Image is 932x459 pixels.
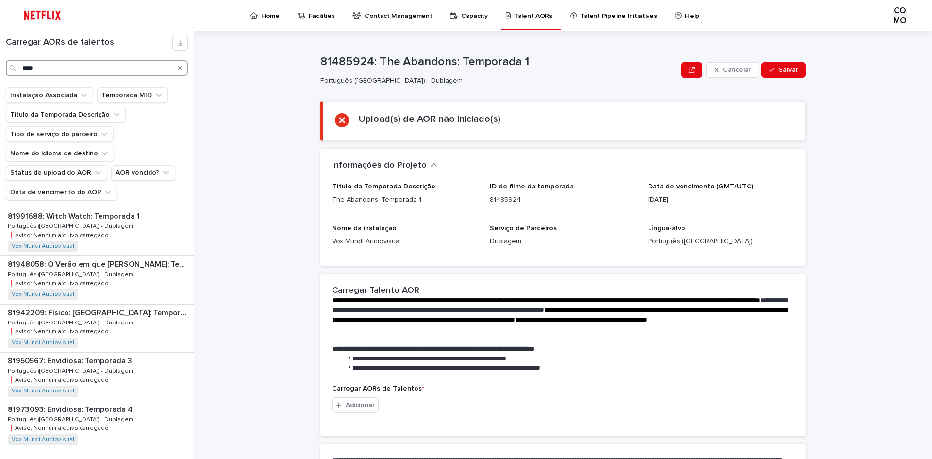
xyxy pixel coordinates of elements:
font: 81973093: Envidiosa: Temporada 4 [8,406,133,413]
font: Carregar AORs de talentos [6,38,114,47]
button: Tipo de serviço do parceiro [6,126,114,142]
font: Vox Mundi Audiovisual [332,238,401,245]
font: ❗️Aviso: Nenhum arquivo carregado [8,281,109,287]
font: Informações do Projeto [332,161,427,170]
font: Vox Mundi Audiovisual [12,340,74,346]
p: 81948058: O Verão em que Hikaru Morreu: Temporada 1 [8,258,192,269]
font: ID do filme da temporada [490,183,574,190]
font: Nome da instalação [332,225,397,232]
img: ifQbXi3ZQGMSEF7WDB7W [19,6,66,25]
font: 81485924: The Abandons: Temporada 1 [320,56,529,68]
font: Vox Mundi Audiovisual [12,243,74,249]
a: Vox Mundi Audiovisual [12,291,74,298]
font: Vox Mundi Audiovisual [12,291,74,297]
font: Cancelar [723,67,751,73]
button: Salvar [761,62,806,78]
button: Título da Temporada Descrição [6,107,126,122]
font: 81485924 [490,196,521,203]
a: Vox Mundi Audiovisual [12,436,74,443]
font: ❗️Aviso: Nenhum arquivo carregado [8,233,109,238]
font: Língua-alvo [648,225,685,232]
font: 81991688: Witch Watch: Temporada 1 [8,212,140,220]
font: 81950567: Envidiosa: Temporada 3 [8,357,132,365]
font: Título da Temporada Descrição [332,183,435,190]
button: Informações do Projeto [332,160,437,171]
font: Serviço de Parceiros [490,225,557,232]
a: Vox Mundi Audiovisual [12,243,74,250]
font: Português ([GEOGRAPHIC_DATA]) - Dublagem [8,368,133,374]
button: Temporada MID [97,87,168,103]
input: Procurar [6,60,188,76]
font: ❗️Aviso: Nenhum arquivo carregado [8,377,109,383]
a: Vox Mundi Audiovisual [12,388,74,394]
a: Vox Mundi Audiovisual [12,340,74,346]
font: Português ([GEOGRAPHIC_DATA]) - Dublagem [8,223,133,229]
button: Nome do idioma de destino [6,146,114,161]
font: Português ([GEOGRAPHIC_DATA]) - Dublagem [320,77,463,84]
font: Português ([GEOGRAPHIC_DATA]) - Dublagem [8,272,133,278]
font: Dublagem [490,238,521,245]
font: Adicionar [346,402,375,408]
font: Carregar Talento AOR [332,286,419,295]
font: Português ([GEOGRAPHIC_DATA]) - Dublagem [8,320,133,326]
button: Adicionar [332,397,379,413]
font: Português ([GEOGRAPHIC_DATA]) [648,238,753,245]
font: [DATE] [648,196,668,203]
button: Cancelar [706,62,759,78]
font: Salvar [779,67,798,73]
font: Upload(s) de AOR não iniciado(s) [359,114,500,124]
font: Vox Mundi Audiovisual [12,437,74,442]
font: Data de vencimento (GMT/UTC) [648,183,753,190]
font: Carregar AORs de Talentos [332,385,422,392]
font: ❗️Aviso: Nenhum arquivo carregado [8,425,109,431]
font: COMO [893,6,906,26]
button: Instalação Associada [6,87,93,103]
font: 81942209: Físico: [GEOGRAPHIC_DATA]: Temporada 1 [8,309,199,317]
font: ❗️Aviso: Nenhum arquivo carregado [8,329,109,335]
font: 81948058: O Verão em que [PERSON_NAME]: Temporada 1 [8,260,216,268]
font: Português ([GEOGRAPHIC_DATA]) - Dublagem [8,417,133,423]
button: Status de upload do AOR [6,165,107,181]
button: Data de vencimento do AOR [6,185,117,200]
font: The Abandons: Temporada 1 [332,196,421,203]
button: AOR vencido? [111,165,175,181]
